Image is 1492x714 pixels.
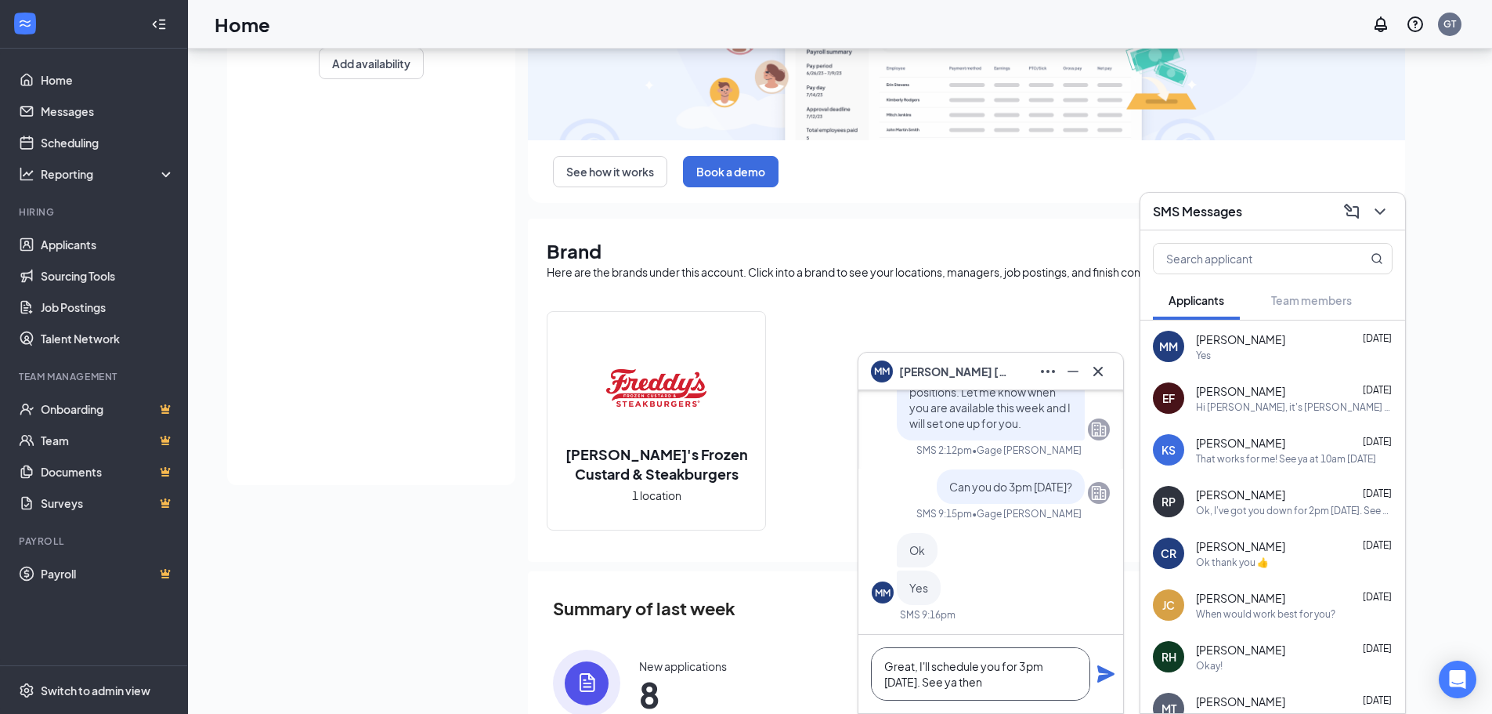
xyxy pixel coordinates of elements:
span: [DATE] [1363,384,1392,396]
button: Minimize [1060,359,1086,384]
div: JC [1162,597,1175,613]
span: [PERSON_NAME] [1196,332,1285,347]
div: MM [1159,339,1178,354]
span: [PERSON_NAME] [PERSON_NAME] [899,363,1009,380]
div: SMS 9:15pm [916,507,972,520]
div: Yes [1196,349,1211,362]
svg: Company [1089,420,1108,439]
a: Job Postings [41,292,175,323]
span: [DATE] [1363,332,1392,344]
svg: Minimize [1064,362,1082,381]
div: RP [1161,494,1176,509]
div: Open Intercom Messenger [1439,661,1476,698]
span: [DATE] [1363,436,1392,448]
span: [PERSON_NAME] [1196,538,1285,554]
div: Okay! [1196,659,1223,672]
div: That works for me! See ya at 10am [DATE] [1196,452,1376,466]
svg: ComposeMessage [1342,202,1361,221]
svg: Ellipses [1039,362,1057,381]
svg: Cross [1089,362,1107,381]
img: Freddy's Frozen Custard & Steakburgers [606,338,706,438]
button: See how it works [553,156,667,187]
span: [PERSON_NAME] [1196,383,1285,399]
span: [DATE] [1363,643,1392,654]
span: [PERSON_NAME] [1196,642,1285,658]
a: OnboardingCrown [41,393,175,425]
span: Ok [909,543,925,557]
button: Book a demo [683,156,779,187]
div: When would work best for you? [1196,607,1335,621]
a: TeamCrown [41,425,175,456]
svg: Analysis [19,166,34,182]
span: 8 [639,680,727,709]
svg: Company [1089,484,1108,502]
span: • Gage [PERSON_NAME] [972,444,1082,457]
svg: MagnifyingGlass [1371,252,1383,265]
div: Payroll [19,535,172,548]
a: Messages [41,96,175,127]
span: [DATE] [1363,487,1392,499]
svg: WorkstreamLogo [17,16,33,31]
div: Hiring [19,205,172,219]
div: Team Management [19,370,172,383]
span: Team members [1271,293,1352,307]
h2: [PERSON_NAME]'s Frozen Custard & Steakburgers [547,444,765,484]
span: [PERSON_NAME] [1196,590,1285,606]
button: ComposeMessage [1339,199,1364,224]
div: SMS 2:12pm [916,444,972,457]
span: [PERSON_NAME] [1196,435,1285,451]
svg: Collapse [151,16,167,32]
button: Cross [1086,359,1111,384]
a: Scheduling [41,127,175,158]
a: Home [41,64,175,96]
button: Ellipses [1035,359,1060,384]
div: EF [1162,390,1175,406]
button: ChevronDown [1367,199,1393,224]
a: Applicants [41,229,175,260]
span: [DATE] [1363,539,1392,551]
svg: ChevronDown [1371,202,1389,221]
span: [PERSON_NAME] [1196,487,1285,502]
div: Ok, I've got you down for 2pm [DATE]. See ya then! [1196,504,1393,517]
span: [DATE] [1363,591,1392,603]
span: [DATE] [1363,694,1392,706]
div: CR [1161,545,1176,561]
svg: Settings [19,683,34,698]
div: Here are the brands under this account. Click into a brand to see your locations, managers, job p... [547,264,1386,280]
a: SurveysCrown [41,487,175,519]
a: PayrollCrown [41,558,175,589]
input: Search applicant [1154,244,1339,274]
span: Can you do 3pm [DATE]? [949,480,1072,494]
div: Ok thank you 👍 [1196,556,1269,569]
span: • Gage [PERSON_NAME] [972,507,1082,520]
div: KS [1161,442,1176,458]
a: DocumentsCrown [41,456,175,487]
div: Switch to admin view [41,683,150,698]
a: Sourcing Tools [41,260,175,292]
h1: Brand [547,237,1386,264]
div: RH [1161,649,1176,665]
span: [PERSON_NAME] [1196,694,1285,709]
div: SMS 9:16pm [900,608,956,622]
h3: SMS Messages [1153,203,1242,220]
h1: Home [215,11,270,38]
span: Yes [909,581,928,595]
button: Add availability [319,48,424,79]
div: Hi [PERSON_NAME], it's [PERSON_NAME] from [PERSON_NAME]'s. We are setting up interviews for open ... [1196,400,1393,414]
span: 1 location [632,487,681,504]
a: Talent Network [41,323,175,354]
svg: Plane [1096,665,1115,683]
span: Applicants [1169,293,1224,307]
div: MM [875,586,891,600]
svg: Notifications [1371,15,1390,34]
div: GT [1443,17,1456,31]
textarea: Great, I'll schedule you for 3pm [DATE]. See ya then [871,647,1090,701]
span: Summary of last week [553,595,735,622]
div: Reporting [41,166,175,182]
div: New applications [639,658,727,674]
svg: QuestionInfo [1406,15,1425,34]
